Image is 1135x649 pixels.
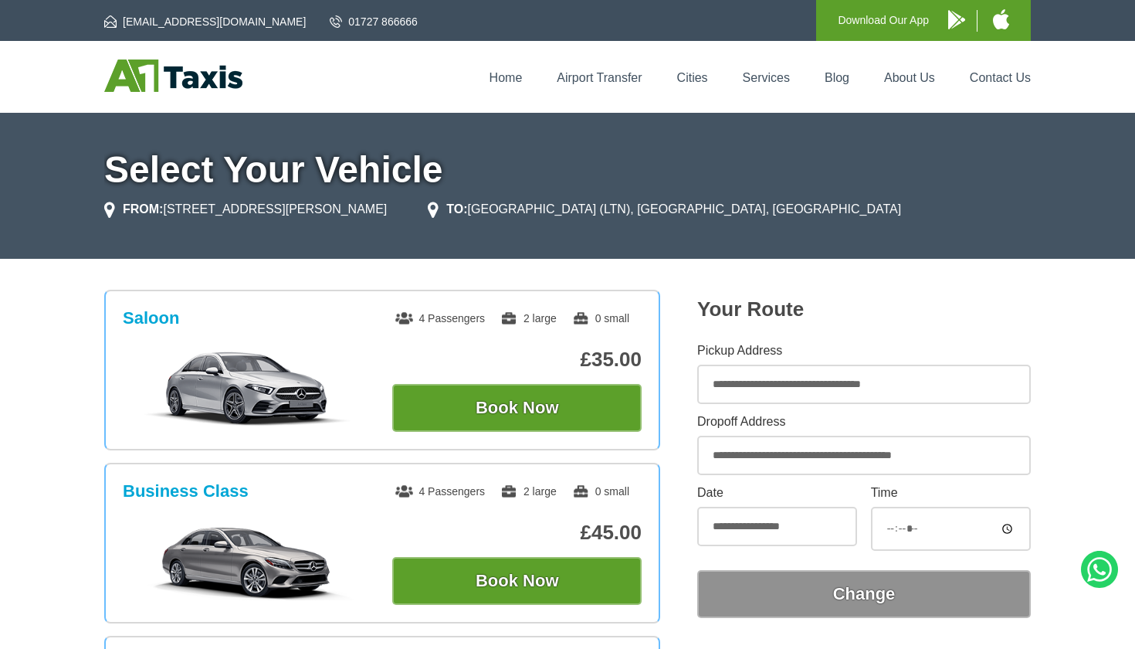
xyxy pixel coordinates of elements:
[500,485,557,498] span: 2 large
[970,71,1031,84] a: Contact Us
[884,71,935,84] a: About Us
[490,71,523,84] a: Home
[392,348,642,372] p: £35.00
[104,14,306,29] a: [EMAIL_ADDRESS][DOMAIN_NAME]
[825,71,849,84] a: Blog
[131,523,364,600] img: Business Class
[428,200,901,219] li: [GEOGRAPHIC_DATA] (LTN), [GEOGRAPHIC_DATA], [GEOGRAPHIC_DATA]
[392,557,642,605] button: Book Now
[446,202,467,216] strong: TO:
[131,350,364,427] img: Saloon
[392,384,642,432] button: Book Now
[500,312,557,324] span: 2 large
[948,10,965,29] img: A1 Taxis Android App
[104,59,242,92] img: A1 Taxis St Albans LTD
[572,485,629,498] span: 0 small
[123,202,163,216] strong: FROM:
[557,71,642,84] a: Airport Transfer
[871,487,1031,499] label: Time
[123,308,179,328] h3: Saloon
[572,312,629,324] span: 0 small
[395,485,485,498] span: 4 Passengers
[697,345,1031,357] label: Pickup Address
[677,71,708,84] a: Cities
[697,416,1031,428] label: Dropoff Address
[697,487,857,499] label: Date
[123,481,249,501] h3: Business Class
[395,312,485,324] span: 4 Passengers
[104,151,1031,189] h1: Select Your Vehicle
[838,11,929,30] p: Download Our App
[392,521,642,545] p: £45.00
[330,14,418,29] a: 01727 866666
[697,570,1031,618] button: Change
[104,200,387,219] li: [STREET_ADDRESS][PERSON_NAME]
[743,71,790,84] a: Services
[697,297,1031,321] h2: Your Route
[993,9,1009,29] img: A1 Taxis iPhone App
